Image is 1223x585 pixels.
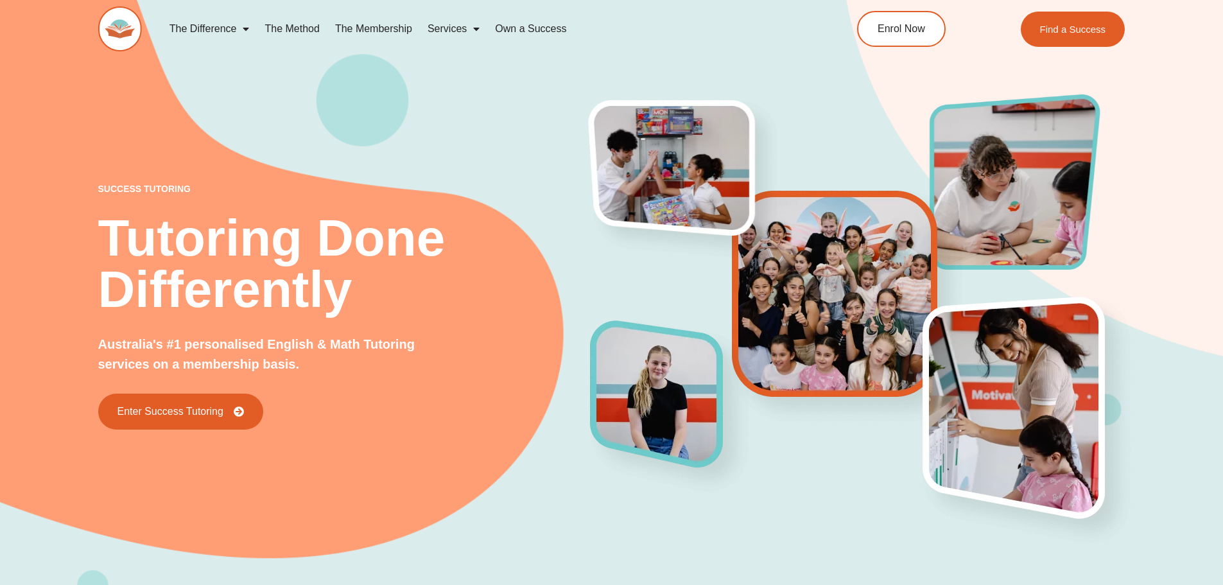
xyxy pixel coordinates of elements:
span: Enrol Now [878,24,925,34]
a: Enrol Now [857,11,946,47]
span: Find a Success [1040,24,1106,34]
a: The Difference [162,14,257,44]
p: Australia's #1 personalised English & Math Tutoring services on a membership basis. [98,335,458,374]
a: Services [420,14,487,44]
h2: Tutoring Done Differently [98,213,591,315]
p: success tutoring [98,184,591,193]
a: The Membership [327,14,420,44]
a: Enter Success Tutoring [98,394,263,430]
a: Find a Success [1021,12,1125,47]
nav: Menu [162,14,799,44]
a: Own a Success [487,14,574,44]
a: The Method [257,14,327,44]
span: Enter Success Tutoring [117,406,223,417]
